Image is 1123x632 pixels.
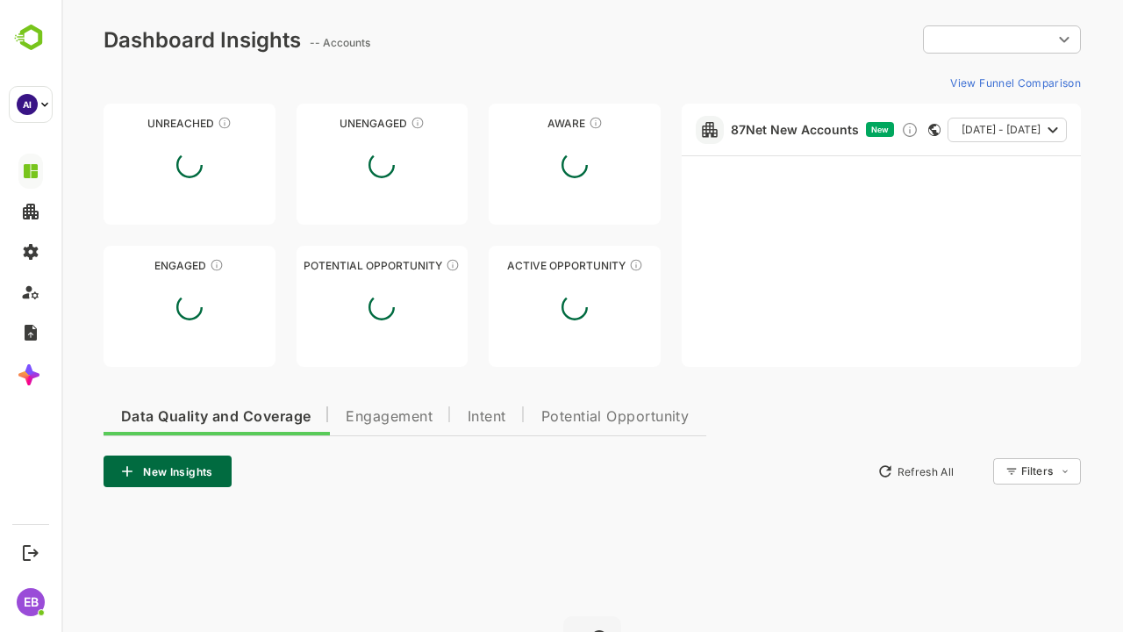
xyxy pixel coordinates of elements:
[60,410,249,424] span: Data Quality and Coverage
[958,456,1019,487] div: Filters
[900,118,979,141] span: [DATE] - [DATE]
[867,124,879,136] div: This card does not support filter and segments
[886,118,1005,142] button: [DATE] - [DATE]
[384,258,398,272] div: These accounts are MQAs and can be passed on to Inside Sales
[42,456,170,487] button: New Insights
[17,94,38,115] div: AI
[18,541,42,564] button: Logout
[840,121,857,139] div: Discover new ICP-fit accounts showing engagement — via intent surges, anonymous website visits, L...
[527,116,541,130] div: These accounts have just entered the buying cycle and need further nurturing
[284,410,371,424] span: Engagement
[882,68,1019,97] button: View Funnel Comparison
[480,410,628,424] span: Potential Opportunity
[349,116,363,130] div: These accounts have not shown enough engagement and need nurturing
[42,27,240,53] div: Dashboard Insights
[148,258,162,272] div: These accounts are warm, further nurturing would qualify them to MQAs
[862,24,1019,55] div: ​
[42,117,214,130] div: Unreached
[17,588,45,616] div: EB
[427,117,599,130] div: Aware
[235,117,407,130] div: Unengaged
[427,259,599,272] div: Active Opportunity
[810,125,827,134] span: New
[156,116,170,130] div: These accounts have not been engaged with for a defined time period
[960,464,991,478] div: Filters
[235,259,407,272] div: Potential Opportunity
[568,258,582,272] div: These accounts have open opportunities which might be at any of the Sales Stages
[248,36,314,49] ag: -- Accounts
[406,410,445,424] span: Intent
[669,122,798,137] a: 87Net New Accounts
[42,259,214,272] div: Engaged
[9,21,54,54] img: BambooboxLogoMark.f1c84d78b4c51b1a7b5f700c9845e183.svg
[808,457,900,485] button: Refresh All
